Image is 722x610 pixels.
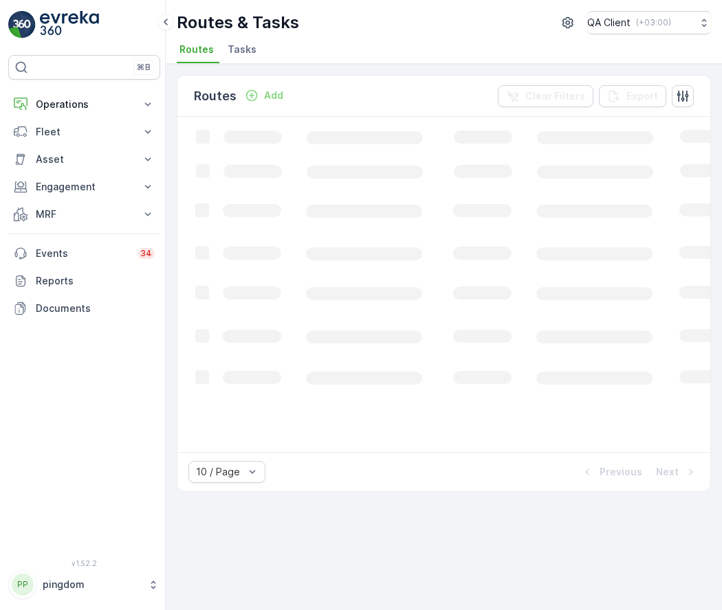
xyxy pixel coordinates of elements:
p: Documents [36,302,155,315]
a: Events34 [8,240,160,267]
button: Fleet [8,118,160,146]
button: Engagement [8,173,160,201]
button: QA Client(+03:00) [587,11,711,34]
p: Engagement [36,180,133,194]
p: Routes [194,87,237,106]
p: Previous [600,465,642,479]
button: Clear Filters [498,85,593,107]
p: pingdom [43,578,141,591]
p: Add [264,89,283,102]
button: Asset [8,146,160,173]
p: ⌘B [137,62,151,73]
button: MRF [8,201,160,228]
span: Routes [179,43,214,56]
span: v 1.52.2 [8,559,160,567]
img: logo [8,11,36,38]
p: Routes & Tasks [177,12,299,34]
p: Fleet [36,125,133,139]
p: Export [626,89,658,103]
p: QA Client [587,16,631,30]
p: Reports [36,274,155,288]
a: Reports [8,267,160,295]
p: Asset [36,152,133,166]
p: ( +03:00 ) [636,17,671,28]
p: MRF [36,207,133,221]
img: logo_light-DOdMpM7g.png [40,11,99,38]
p: Events [36,247,129,260]
span: Tasks [228,43,256,56]
button: Operations [8,91,160,118]
button: Previous [579,464,644,480]
p: 34 [140,248,152,259]
div: PP [12,574,34,596]
p: Clear Filters [525,89,585,103]
p: Next [656,465,679,479]
a: Documents [8,295,160,322]
button: PPpingdom [8,570,160,599]
button: Export [599,85,666,107]
button: Next [655,464,699,480]
button: Add [239,87,289,104]
p: Operations [36,98,133,111]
